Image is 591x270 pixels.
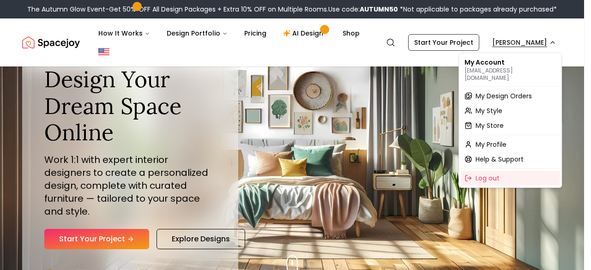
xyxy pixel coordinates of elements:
[458,53,562,188] div: [PERSON_NAME]
[461,103,560,118] a: My Style
[461,89,560,103] a: My Design Orders
[476,174,500,183] span: Log out
[476,106,502,115] span: My Style
[461,118,560,133] a: My Store
[476,121,504,130] span: My Store
[476,140,507,149] span: My Profile
[461,55,560,84] div: My Account
[461,137,560,152] a: My Profile
[476,91,532,101] span: My Design Orders
[464,67,556,82] p: [EMAIL_ADDRESS][DOMAIN_NAME]
[461,152,560,167] a: Help & Support
[476,155,524,164] span: Help & Support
